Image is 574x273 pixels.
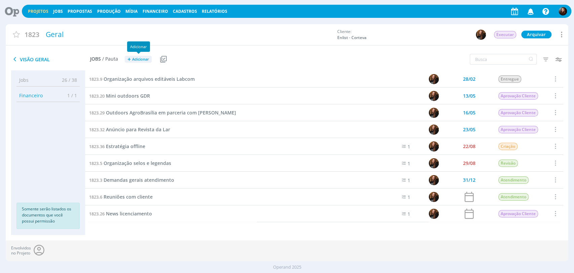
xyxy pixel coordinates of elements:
[89,127,105,133] span: 1823.32
[123,9,140,14] button: Mídia
[89,93,105,99] span: 1823.20
[408,194,410,200] span: 1
[408,143,410,150] span: 1
[429,125,439,135] img: T
[498,92,538,100] span: Aprovação Cliente
[89,76,102,82] span: 1823.9
[57,76,77,83] span: 26 / 38
[408,177,410,183] span: 1
[104,194,153,200] span: Reuniões com cliente
[141,9,170,14] button: Financeiro
[89,210,152,217] a: 1823.26News licenciamento
[463,110,475,115] div: 16/05
[463,127,475,132] div: 23/05
[89,177,102,183] span: 1823.3
[429,141,439,151] img: T
[408,211,410,217] span: 1
[89,160,171,167] a: 1823.5Organização selos e legendas
[106,210,152,217] span: News licenciamento
[102,56,118,62] span: / Pauta
[463,77,475,81] div: 28/02
[89,110,105,116] span: 1823.29
[68,8,92,14] span: Propostas
[143,8,168,14] a: Financeiro
[498,109,538,116] span: Aprovação Cliente
[89,109,236,116] a: 1823.29Outdoors AgroBrasília em parceria com [PERSON_NAME]
[171,9,199,14] button: Cadastros
[429,108,439,118] img: T
[498,143,518,150] span: Criação
[89,126,170,133] a: 1823.32Anúncio para Revista da Lar
[89,211,105,217] span: 1823.26
[104,177,174,183] span: Demandas gerais atendimento
[25,30,39,39] span: 1823
[66,9,94,14] button: Propostas
[173,8,197,14] span: Cadastros
[95,9,123,14] button: Produção
[11,55,90,63] span: Visão Geral
[89,160,102,166] span: 1823.5
[408,160,410,167] span: 1
[28,8,48,14] a: Projetos
[559,7,567,15] img: E
[498,126,538,133] span: Aprovação Cliente
[429,91,439,101] img: T
[97,8,121,14] a: Produção
[494,31,516,38] span: Executar
[104,160,171,166] span: Organização selos e legendas
[498,176,529,184] span: Atendimento
[89,194,102,200] span: 1823.6
[498,75,521,83] span: Entregue
[475,29,486,40] button: T
[429,74,439,84] img: T
[429,158,439,168] img: T
[22,206,74,224] p: Somente serão listados os documentos que você possui permissão
[498,160,518,167] span: Revisão
[106,109,236,116] span: Outdoors AgroBrasília em parceria com [PERSON_NAME]
[62,92,77,99] span: 1 / 1
[125,8,138,14] a: Mídia
[463,144,475,149] div: 22/08
[429,209,439,219] img: T
[127,56,131,63] span: +
[337,35,388,41] span: Enlist - Corteva
[89,92,150,100] a: 1823.20Mini outdoors GDR
[19,76,29,83] span: Jobs
[89,143,145,150] a: 1823.36Estratégia offline
[132,57,149,62] span: Adicionar
[19,92,43,99] span: Financeiro
[89,75,195,83] a: 1823.9Organização arquivos editáveis Labcom
[463,161,475,166] div: 29/08
[498,193,529,201] span: Atendimento
[200,9,229,14] button: Relatórios
[125,56,152,63] button: +Adicionar
[106,93,150,99] span: Mini outdoors GDR
[43,27,334,42] div: Geral
[470,54,537,65] input: Busca
[463,178,475,182] div: 31/12
[463,94,475,98] div: 13/05
[476,30,486,40] img: T
[53,8,63,14] a: Jobs
[498,210,538,217] span: Aprovação Cliente
[429,192,439,202] img: T
[104,76,195,82] span: Organização arquivos editáveis Labcom
[558,5,567,17] button: E
[494,31,516,39] button: Executar
[521,31,551,38] button: Arquivar
[89,176,174,184] a: 1823.3Demandas gerais atendimento
[89,143,105,149] span: 1823.36
[127,41,150,52] div: Adicionar
[11,246,31,255] span: Envolvidos no Projeto
[106,143,145,149] span: Estratégia offline
[202,8,227,14] a: Relatórios
[26,9,50,14] button: Projetos
[106,126,170,133] span: Anúncio para Revista da Lar
[89,193,153,201] a: 1823.6Reuniões com cliente
[429,175,439,185] img: T
[51,9,65,14] button: Jobs
[337,29,471,41] div: Cliente:
[90,56,101,62] span: Jobs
